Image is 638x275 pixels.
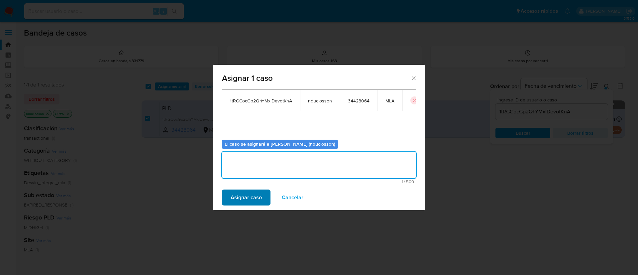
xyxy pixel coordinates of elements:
b: El caso se asignará a [PERSON_NAME] (nduclosson) [225,141,335,147]
button: Cancelar [273,190,312,206]
button: Cerrar ventana [410,75,416,81]
span: 34428064 [348,98,370,104]
span: 1tRGCocGp2QhYMxlDevotKnA [230,98,292,104]
div: assign-modal [213,65,425,210]
span: nduclosson [308,98,332,104]
button: icon-button [410,96,418,104]
span: Asignar caso [231,190,262,205]
span: Máximo 500 caracteres [224,180,414,184]
span: Cancelar [282,190,303,205]
span: MLA [385,98,394,104]
span: Asignar 1 caso [222,74,410,82]
button: Asignar caso [222,190,270,206]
